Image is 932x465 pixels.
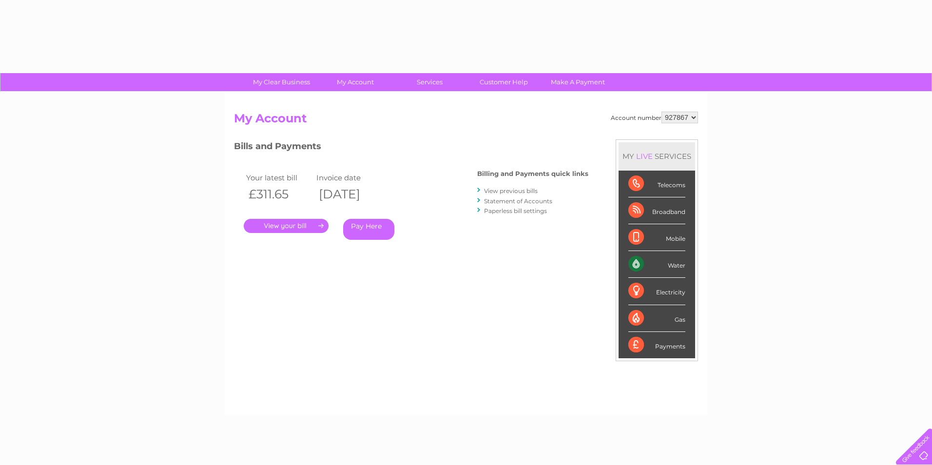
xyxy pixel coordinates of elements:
div: Broadband [628,197,685,224]
a: Make A Payment [538,73,618,91]
a: Services [389,73,470,91]
div: Electricity [628,278,685,305]
a: Statement of Accounts [484,197,552,205]
h3: Bills and Payments [234,139,588,156]
div: Payments [628,332,685,358]
h4: Billing and Payments quick links [477,170,588,177]
td: Your latest bill [244,171,314,184]
a: Pay Here [343,219,394,240]
a: Customer Help [464,73,544,91]
a: Paperless bill settings [484,207,547,214]
a: . [244,219,329,233]
div: Mobile [628,224,685,251]
div: LIVE [634,152,655,161]
h2: My Account [234,112,698,130]
div: Gas [628,305,685,332]
div: Telecoms [628,171,685,197]
th: £311.65 [244,184,314,204]
div: Water [628,251,685,278]
div: Account number [611,112,698,123]
th: [DATE] [314,184,384,204]
div: MY SERVICES [619,142,695,170]
a: My Clear Business [241,73,322,91]
td: Invoice date [314,171,384,184]
a: My Account [315,73,396,91]
a: View previous bills [484,187,538,194]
